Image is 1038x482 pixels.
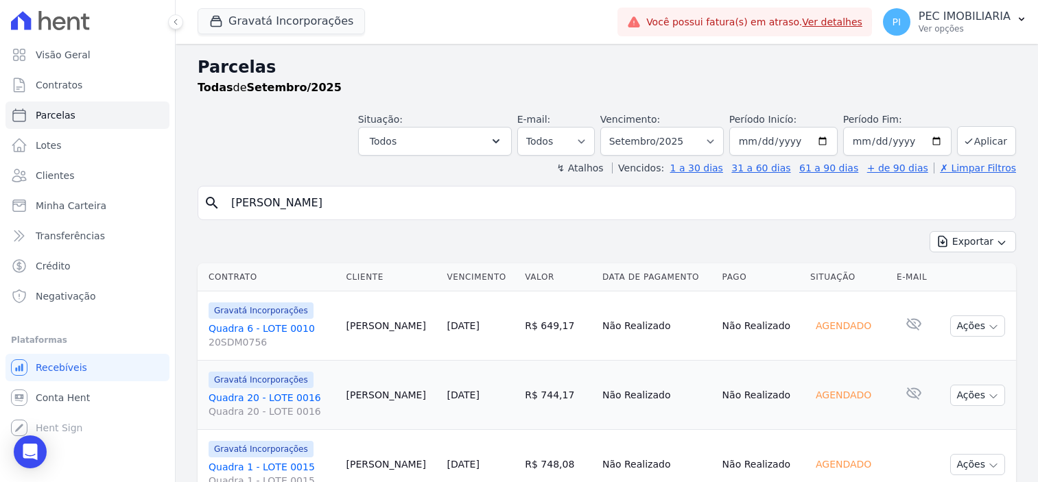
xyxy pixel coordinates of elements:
a: [DATE] [447,389,480,400]
th: E-mail [891,263,937,291]
button: PI PEC IMOBILIARIA Ver opções [872,3,1038,41]
td: Não Realizado [717,291,805,361]
span: Transferências [36,229,105,243]
a: 31 a 60 dias [731,162,790,173]
span: Quadra 20 - LOTE 0016 [209,405,335,418]
h2: Parcelas [198,55,1016,80]
a: Contratos [5,71,169,99]
a: Crédito [5,252,169,280]
a: Lotes [5,132,169,159]
p: de [198,80,342,96]
span: Minha Carteira [36,199,106,213]
button: Ações [950,454,1005,475]
div: Plataformas [11,332,164,348]
span: Gravatá Incorporações [209,441,314,457]
a: Ver detalhes [802,16,862,27]
td: Não Realizado [597,291,717,361]
span: Parcelas [36,108,75,122]
td: [PERSON_NAME] [341,361,442,430]
input: Buscar por nome do lote ou do cliente [223,189,1010,217]
a: Quadra 20 - LOTE 0016Quadra 20 - LOTE 0016 [209,391,335,418]
label: Período Fim: [843,112,952,127]
th: Vencimento [442,263,520,291]
th: Data de Pagamento [597,263,717,291]
span: Negativação [36,289,96,303]
label: Vencidos: [612,162,664,173]
a: 61 a 90 dias [799,162,858,173]
a: ✗ Limpar Filtros [934,162,1016,173]
div: Agendado [810,455,877,474]
td: R$ 744,17 [519,361,597,430]
span: Crédito [36,259,71,273]
span: Todos [370,133,397,149]
strong: Setembro/2025 [247,81,342,94]
a: Minha Carteira [5,192,169,219]
label: ↯ Atalhos [556,162,603,173]
span: PI [893,17,901,27]
a: Quadra 6 - LOTE 001020SDM0756 [209,322,335,349]
a: Negativação [5,282,169,310]
a: Parcelas [5,101,169,129]
span: Conta Hent [36,391,90,405]
i: search [204,195,220,211]
span: 20SDM0756 [209,335,335,349]
label: Vencimento: [600,114,660,125]
div: Open Intercom Messenger [14,435,47,468]
a: Visão Geral [5,41,169,69]
label: Período Inicío: [729,114,797,125]
td: [PERSON_NAME] [341,291,442,361]
p: PEC IMOBILIARIA [919,10,1011,23]
span: Gravatá Incorporações [209,372,314,388]
p: Ver opções [919,23,1011,34]
a: [DATE] [447,459,480,470]
label: E-mail: [517,114,551,125]
a: Transferências [5,222,169,250]
button: Aplicar [957,126,1016,156]
td: R$ 649,17 [519,291,597,361]
th: Situação [805,263,891,291]
a: Clientes [5,162,169,189]
a: + de 90 dias [867,162,928,173]
button: Exportar [930,231,1016,252]
th: Contrato [198,263,341,291]
td: Não Realizado [597,361,717,430]
a: Recebíveis [5,354,169,381]
button: Ações [950,315,1005,337]
button: Ações [950,385,1005,406]
th: Cliente [341,263,442,291]
span: Contratos [36,78,82,92]
th: Pago [717,263,805,291]
div: Agendado [810,385,877,405]
th: Valor [519,263,597,291]
td: Não Realizado [717,361,805,430]
button: Gravatá Incorporações [198,8,365,34]
span: Lotes [36,138,62,152]
span: Visão Geral [36,48,91,62]
a: 1 a 30 dias [670,162,723,173]
strong: Todas [198,81,233,94]
label: Situação: [358,114,403,125]
div: Agendado [810,316,877,335]
span: Clientes [36,169,74,182]
span: Recebíveis [36,361,87,374]
span: Você possui fatura(s) em atraso. [646,15,862,29]
span: Gravatá Incorporações [209,302,314,319]
a: Conta Hent [5,384,169,411]
a: [DATE] [447,320,480,331]
button: Todos [358,127,512,156]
